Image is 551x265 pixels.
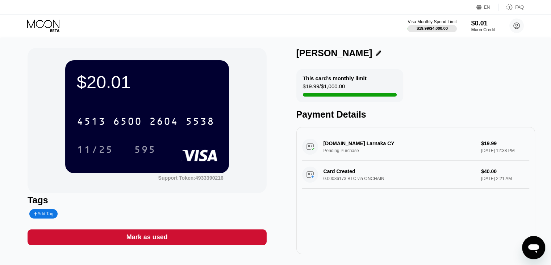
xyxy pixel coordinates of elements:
[476,4,498,11] div: EN
[471,20,495,32] div: $0.01Moon Credit
[408,19,456,24] div: Visa Monthly Spend Limit
[126,233,168,241] div: Mark as used
[28,229,266,245] div: Mark as used
[408,19,456,32] div: Visa Monthly Spend Limit$19.99/$4,000.00
[28,195,266,205] div: Tags
[72,112,219,130] div: 4513650026045538
[522,236,545,259] iframe: Button to launch messaging window, conversation in progress
[498,4,524,11] div: FAQ
[77,72,217,92] div: $20.01
[515,5,524,10] div: FAQ
[71,140,118,159] div: 11/25
[484,5,490,10] div: EN
[471,27,495,32] div: Moon Credit
[158,175,223,181] div: Support Token:4933390216
[149,117,178,128] div: 2604
[471,20,495,27] div: $0.01
[303,83,345,93] div: $19.99 / $1,000.00
[296,109,535,120] div: Payment Details
[296,48,372,58] div: [PERSON_NAME]
[134,145,156,156] div: 595
[303,75,367,81] div: This card’s monthly limit
[113,117,142,128] div: 6500
[129,140,161,159] div: 595
[29,209,58,219] div: Add Tag
[77,117,106,128] div: 4513
[185,117,214,128] div: 5538
[158,175,223,181] div: Support Token: 4933390216
[77,145,113,156] div: 11/25
[34,211,53,216] div: Add Tag
[417,26,448,30] div: $19.99 / $4,000.00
